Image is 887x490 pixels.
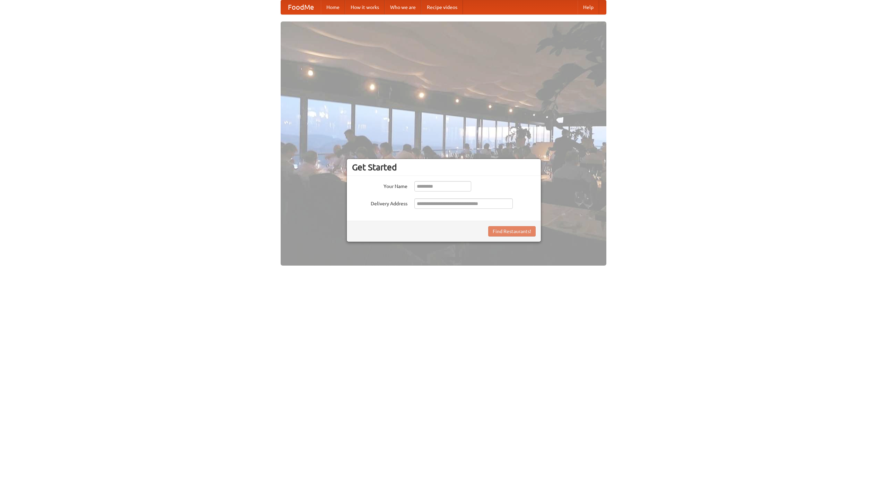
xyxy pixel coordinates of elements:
h3: Get Started [352,162,536,172]
a: FoodMe [281,0,321,14]
button: Find Restaurants! [488,226,536,237]
label: Your Name [352,181,407,190]
a: Help [578,0,599,14]
label: Delivery Address [352,198,407,207]
a: Home [321,0,345,14]
a: Who we are [385,0,421,14]
a: Recipe videos [421,0,463,14]
a: How it works [345,0,385,14]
